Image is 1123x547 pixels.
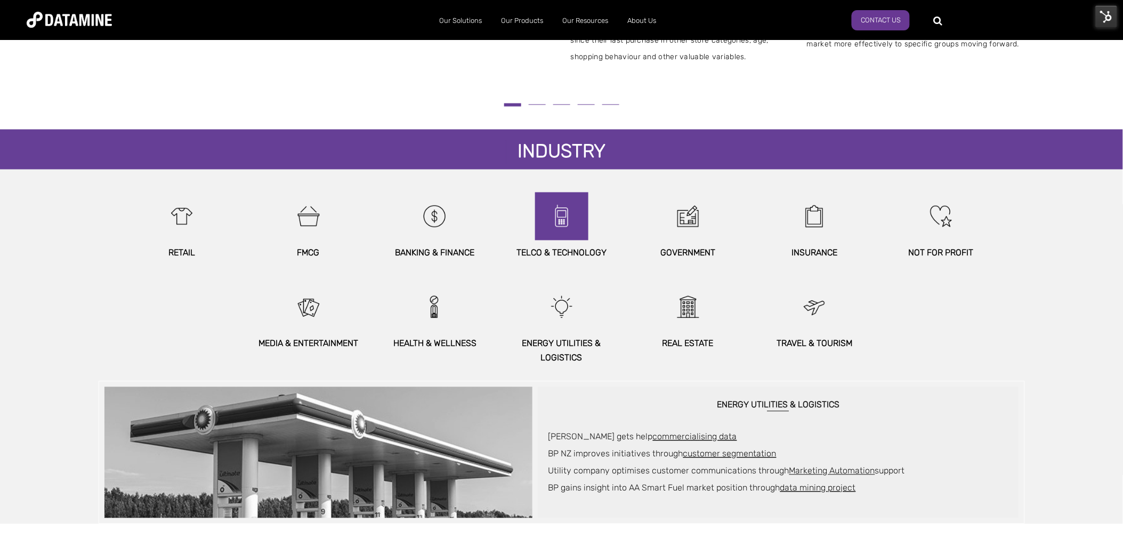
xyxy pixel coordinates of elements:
[125,246,239,260] p: Retail
[286,192,332,240] img: FMCG.png
[548,449,777,459] span: BP NZ improves initiatives through
[378,336,492,351] p: HEALTH & WELLNESS
[553,7,618,35] a: Our Resources
[159,192,205,240] img: Retail.png
[412,192,458,240] img: Banking%20%26%20Financial.png
[286,283,332,331] img: Entertainment.png
[791,192,837,240] img: Insurance.png
[548,483,856,493] span: BP gains insight into AA Smart Fuel market position through
[539,192,585,240] img: Telecomms.png
[631,246,745,260] p: GOVERNMENT
[918,192,964,240] img: Not%20For%20Profit.png
[665,283,711,331] img: Apartment.png
[378,246,492,260] p: BANKING & FINANCE
[631,336,745,351] p: REAL ESTATE
[653,432,737,442] a: commercialising data
[548,466,905,476] span: Utility company optimises customer communications through support
[780,483,856,493] a: data mining project
[789,466,875,476] a: Marketing Automation
[504,336,619,365] p: ENERGY UTILITIES & Logistics
[251,246,366,260] p: FMCG
[683,449,777,459] a: customer segmentation
[430,7,491,35] a: Our Solutions
[852,10,910,30] a: Contact us
[548,400,1008,412] h6: ENERGY UTILITIES & Logistics
[618,7,666,35] a: About Us
[491,7,553,35] a: Our Products
[507,141,616,164] h4: Industry
[665,192,711,240] img: Government.png
[884,246,998,260] p: NOT FOR PROFIT
[412,283,458,331] img: Male%20sideways.png
[757,246,872,260] p: INSURANCE
[27,12,112,28] img: Datamine
[251,336,366,351] p: MEDIA & ENTERTAINMENT
[757,336,872,351] p: Travel & Tourism
[1095,5,1118,28] img: HubSpot Tools Menu Toggle
[791,283,837,331] img: Travel%20%26%20Tourism.png
[548,432,737,442] span: [PERSON_NAME] gets help
[504,246,619,260] p: TELCO & TECHNOLOGY
[539,283,585,331] img: Utilities.png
